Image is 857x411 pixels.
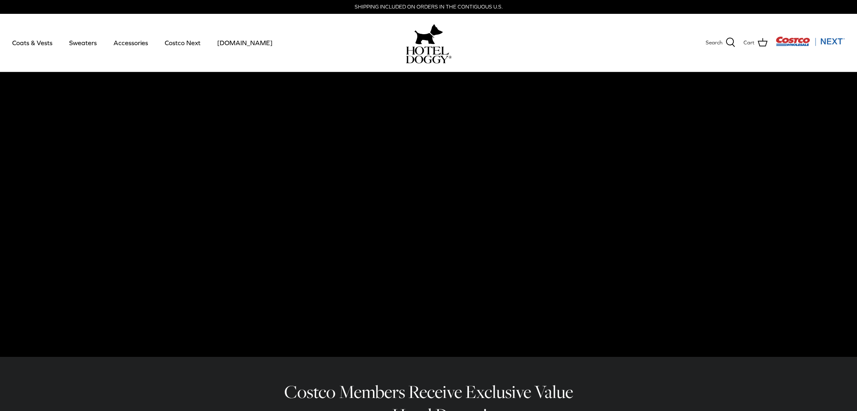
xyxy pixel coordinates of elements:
[210,29,280,57] a: [DOMAIN_NAME]
[157,29,208,57] a: Costco Next
[406,46,451,63] img: hoteldoggycom
[776,42,845,48] a: Visit Costco Next
[62,29,104,57] a: Sweaters
[414,22,443,46] img: hoteldoggy.com
[5,29,60,57] a: Coats & Vests
[106,29,155,57] a: Accessories
[706,39,722,47] span: Search
[744,37,768,48] a: Cart
[406,22,451,63] a: hoteldoggy.com hoteldoggycom
[776,36,845,46] img: Costco Next
[706,37,735,48] a: Search
[744,39,755,47] span: Cart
